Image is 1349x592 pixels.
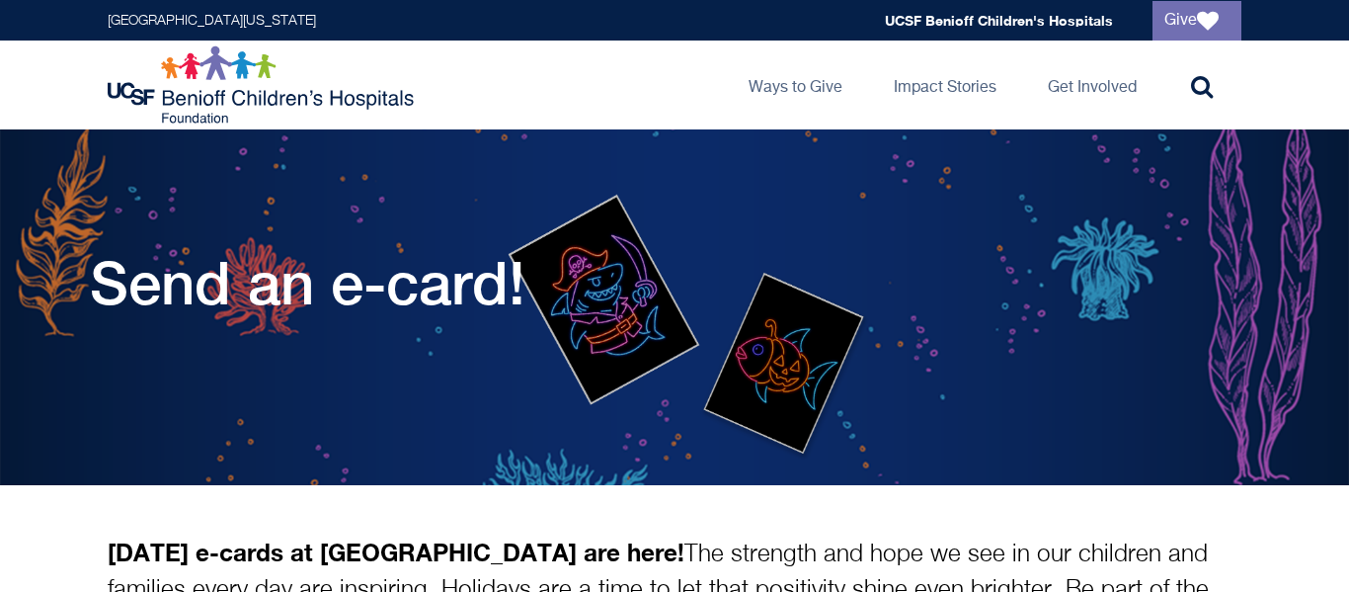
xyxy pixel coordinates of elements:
[885,12,1113,29] a: UCSF Benioff Children's Hospitals
[108,14,316,28] a: [GEOGRAPHIC_DATA][US_STATE]
[90,248,525,317] h1: Send an e-card!
[108,45,419,125] img: Logo for UCSF Benioff Children's Hospitals Foundation
[733,41,858,129] a: Ways to Give
[878,41,1012,129] a: Impact Stories
[108,538,684,566] strong: [DATE] e-cards at [GEOGRAPHIC_DATA] are here!
[1152,1,1241,41] a: Give
[1032,41,1152,129] a: Get Involved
